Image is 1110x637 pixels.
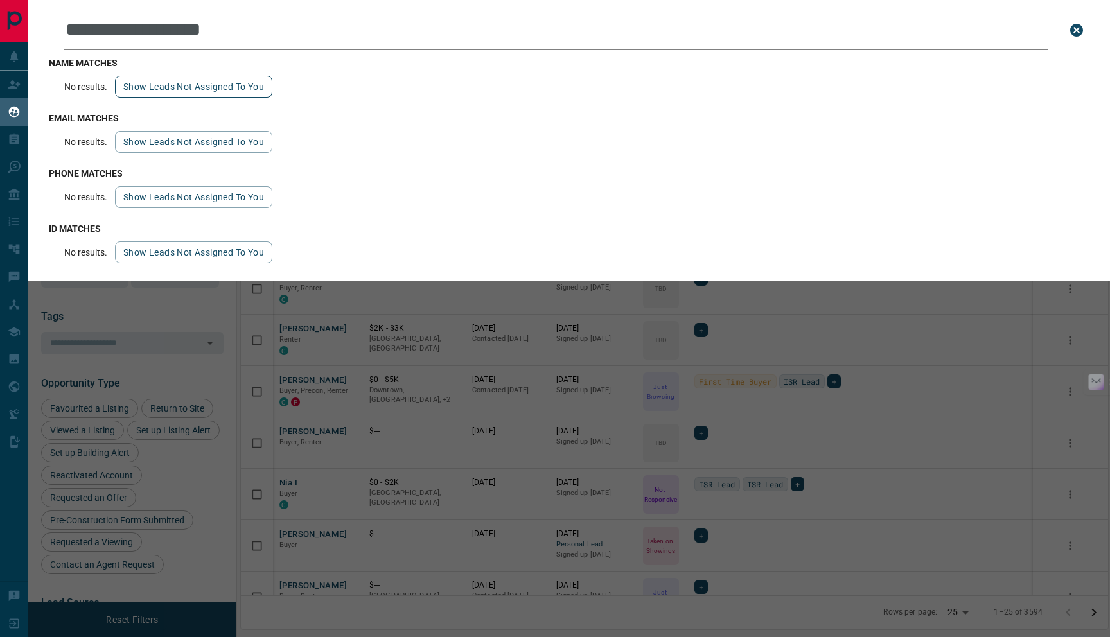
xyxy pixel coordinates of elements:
[64,192,107,202] p: No results.
[49,168,1089,179] h3: phone matches
[49,113,1089,123] h3: email matches
[49,223,1089,234] h3: id matches
[115,241,272,263] button: show leads not assigned to you
[1064,17,1089,43] button: close search bar
[64,247,107,257] p: No results.
[64,82,107,92] p: No results.
[64,137,107,147] p: No results.
[115,76,272,98] button: show leads not assigned to you
[115,186,272,208] button: show leads not assigned to you
[49,58,1089,68] h3: name matches
[115,131,272,153] button: show leads not assigned to you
